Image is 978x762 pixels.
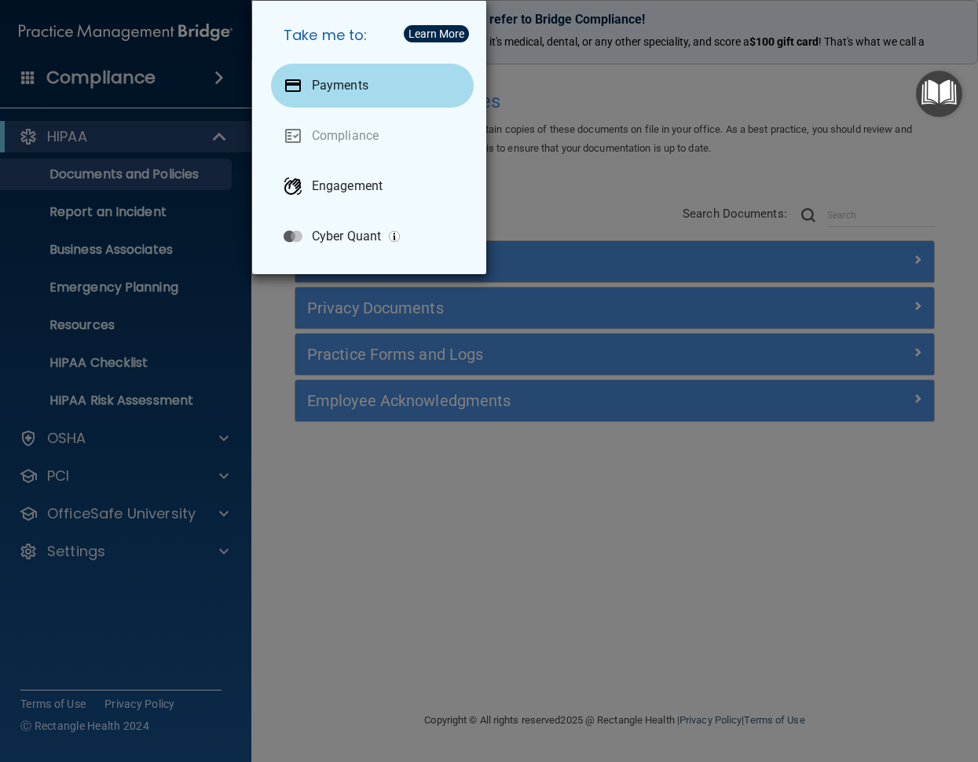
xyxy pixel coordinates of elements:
[312,178,383,194] p: Engagement
[408,28,464,39] div: Learn More
[404,25,469,42] button: Learn More
[271,164,474,208] a: Engagement
[271,214,474,258] a: Cyber Quant
[916,71,962,117] button: Open Resource Center
[312,229,381,244] p: Cyber Quant
[271,64,474,108] a: Payments
[271,13,474,57] h5: Take me to:
[271,114,474,158] a: Compliance
[312,78,368,93] p: Payments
